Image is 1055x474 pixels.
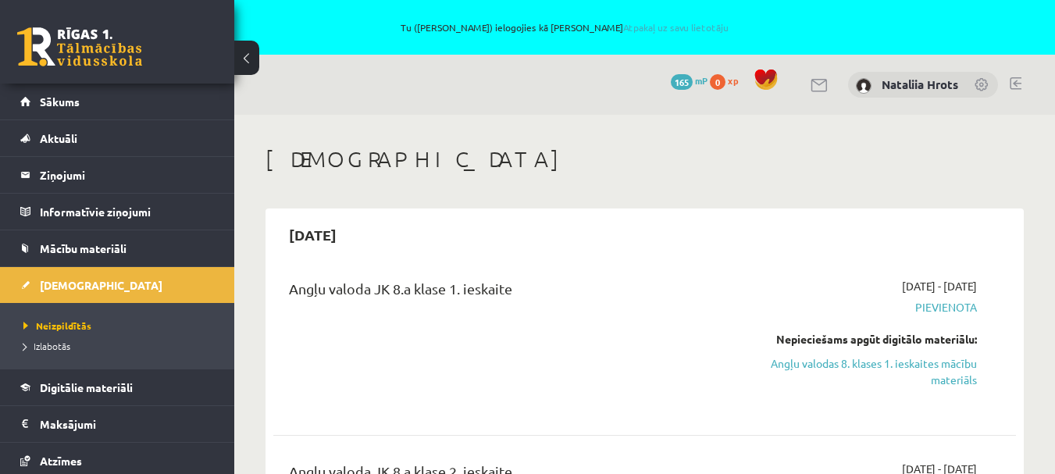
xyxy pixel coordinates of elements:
[671,74,693,90] span: 165
[40,454,82,468] span: Atzīmes
[17,27,142,66] a: Rīgas 1. Tālmācības vidusskola
[40,278,162,292] span: [DEMOGRAPHIC_DATA]
[289,278,740,307] div: Angļu valoda JK 8.a klase 1. ieskaite
[20,194,215,230] a: Informatīvie ziņojumi
[23,319,91,332] span: Neizpildītās
[20,120,215,156] a: Aktuāli
[40,94,80,109] span: Sākums
[902,278,977,294] span: [DATE] - [DATE]
[856,78,871,94] img: Nataliia Hrots
[623,21,729,34] a: Atpakaļ uz savu lietotāju
[728,74,738,87] span: xp
[695,74,707,87] span: mP
[20,84,215,119] a: Sākums
[40,406,215,442] legend: Maksājumi
[20,230,215,266] a: Mācību materiāli
[20,406,215,442] a: Maksājumi
[763,331,977,347] div: Nepieciešams apgūt digitālo materiālu:
[671,74,707,87] a: 165 mP
[40,157,215,193] legend: Ziņojumi
[273,216,352,253] h2: [DATE]
[710,74,725,90] span: 0
[763,299,977,315] span: Pievienota
[20,157,215,193] a: Ziņojumi
[20,369,215,405] a: Digitālie materiāli
[40,131,77,145] span: Aktuāli
[40,380,133,394] span: Digitālie materiāli
[180,23,950,32] span: Tu ([PERSON_NAME]) ielogojies kā [PERSON_NAME]
[763,355,977,388] a: Angļu valodas 8. klases 1. ieskaites mācību materiāls
[882,77,958,92] a: Nataliia Hrots
[40,241,127,255] span: Mācību materiāli
[266,146,1024,173] h1: [DEMOGRAPHIC_DATA]
[710,74,746,87] a: 0 xp
[40,194,215,230] legend: Informatīvie ziņojumi
[23,319,219,333] a: Neizpildītās
[23,339,219,353] a: Izlabotās
[23,340,70,352] span: Izlabotās
[20,267,215,303] a: [DEMOGRAPHIC_DATA]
